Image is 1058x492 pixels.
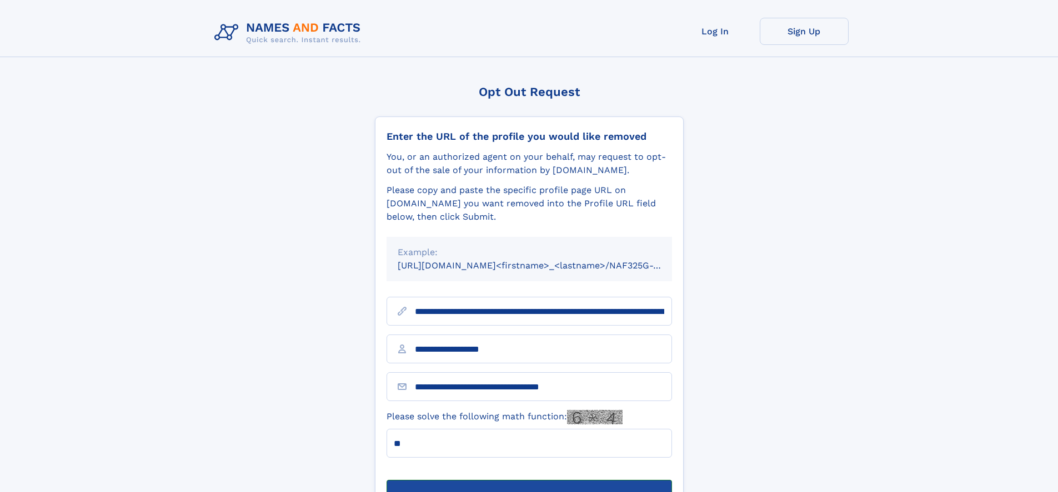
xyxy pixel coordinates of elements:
[387,184,672,224] div: Please copy and paste the specific profile page URL on [DOMAIN_NAME] you want removed into the Pr...
[210,18,370,48] img: Logo Names and Facts
[760,18,849,45] a: Sign Up
[387,130,672,143] div: Enter the URL of the profile you would like removed
[375,85,684,99] div: Opt Out Request
[387,150,672,177] div: You, or an authorized agent on your behalf, may request to opt-out of the sale of your informatio...
[671,18,760,45] a: Log In
[398,260,693,271] small: [URL][DOMAIN_NAME]<firstname>_<lastname>/NAF325G-xxxxxxxx
[387,410,623,424] label: Please solve the following math function:
[398,246,661,259] div: Example:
